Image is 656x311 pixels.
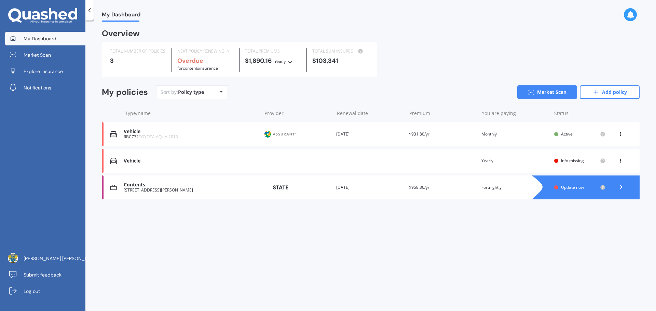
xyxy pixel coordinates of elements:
img: Protecta [263,128,298,141]
a: My Dashboard [5,32,85,45]
div: Overview [102,30,140,37]
div: [DATE] [336,131,404,138]
img: Vehicle [110,131,117,138]
a: Market Scan [5,48,85,62]
span: Log out [24,288,40,295]
div: $103,341 [312,57,368,64]
div: Contents [124,182,258,188]
div: You are paying [482,110,549,117]
div: Policy type [178,89,204,96]
span: Notifications [24,84,51,91]
div: Yearly [274,58,286,65]
a: Market Scan [517,85,577,99]
span: Explore insurance [24,68,63,75]
a: Log out [5,284,85,298]
div: Yearly [481,157,549,164]
a: Add policy [580,85,640,99]
div: My policies [102,87,148,97]
div: [STREET_ADDRESS][PERSON_NAME] [124,188,258,193]
a: Submit feedback [5,268,85,282]
div: Status [554,110,605,117]
span: [PERSON_NAME] [PERSON_NAME] NZ [24,255,107,262]
div: Renewal date [337,110,404,117]
span: Info missing [561,158,584,164]
span: $958.36/yr [409,184,429,190]
span: My Dashboard [102,11,140,20]
span: My Dashboard [24,35,56,42]
div: Fortnightly [481,184,549,191]
div: Premium [409,110,476,117]
a: [PERSON_NAME] [PERSON_NAME] NZ [5,252,85,265]
img: State [263,181,298,194]
span: Active [561,131,573,137]
div: [DATE] [336,184,404,191]
div: NEXT POLICY RENEWING IN [177,48,233,55]
div: Provider [264,110,331,117]
img: ACg8ocIP7Pifnx8DBQTtsk9ZDm-wrvxY-jnAV1R4VBASQaRRrQazTNU=s96-c [8,253,18,263]
img: Vehicle [110,157,117,164]
img: Contents [110,184,117,191]
div: TOTAL SUM INSURED [312,48,368,55]
div: $1,890.16 [245,57,301,65]
div: RBC732 [124,135,258,139]
span: for Contents insurance [177,65,218,71]
a: Notifications [5,81,85,95]
b: Overdue [177,57,203,65]
div: 3 [110,57,166,64]
span: TOYOTA AQUA 2013 [139,134,178,140]
div: TOTAL PREMIUMS [245,48,301,55]
span: $931.80/yr [409,131,429,137]
span: Market Scan [24,52,51,58]
span: Update now [561,184,584,190]
div: TOTAL NUMBER OF POLICIES [110,48,166,55]
a: Explore insurance [5,65,85,78]
div: Vehicle [124,129,258,135]
div: Vehicle [124,158,258,164]
span: Submit feedback [24,271,61,278]
div: Type/name [125,110,259,117]
div: Sort by: [161,89,204,96]
div: Monthly [481,131,549,138]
